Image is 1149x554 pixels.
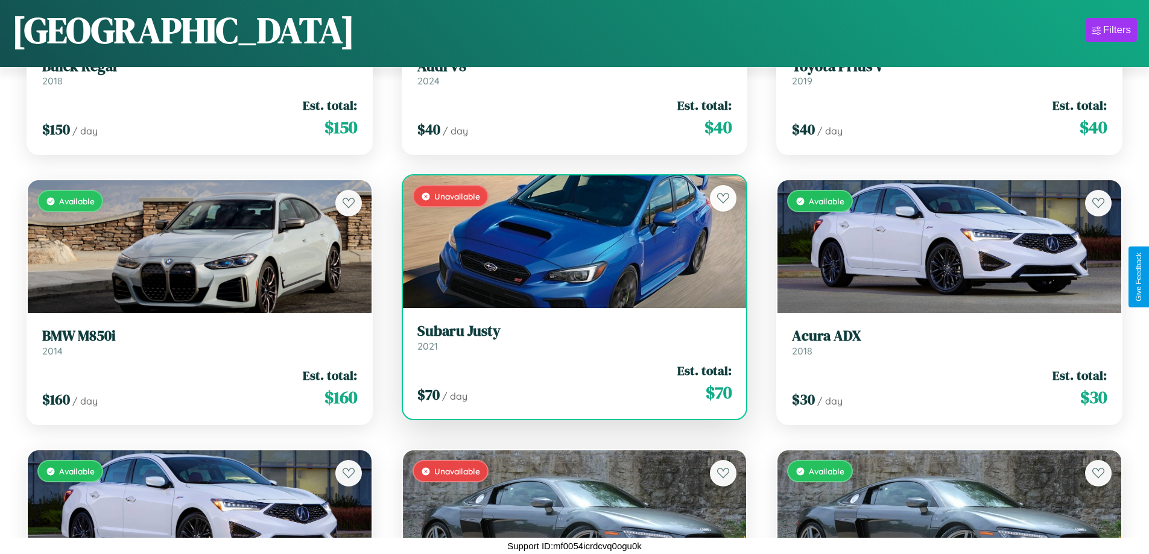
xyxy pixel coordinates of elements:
a: Audi V82024 [417,58,732,87]
span: Available [809,466,844,476]
p: Support ID: mf0054icrdcvq0ogu0k [507,538,642,554]
button: Filters [1086,18,1137,42]
span: Est. total: [677,362,732,379]
div: Give Feedback [1135,253,1143,301]
span: Est. total: [677,96,732,114]
h3: Acura ADX [792,327,1107,345]
a: Buick Regal2018 [42,58,357,87]
a: Subaru Justy2021 [417,323,732,352]
span: Est. total: [303,96,357,114]
span: $ 30 [1080,385,1107,409]
h3: BMW M850i [42,327,357,345]
span: Available [59,196,95,206]
span: Est. total: [1052,96,1107,114]
span: Est. total: [1052,367,1107,384]
a: BMW M850i2014 [42,327,357,357]
span: $ 40 [704,115,732,139]
a: Toyota Prius V2019 [792,58,1107,87]
span: 2014 [42,345,63,357]
span: $ 70 [417,385,440,404]
span: $ 40 [1080,115,1107,139]
span: / day [442,390,467,402]
span: $ 160 [324,385,357,409]
span: $ 30 [792,389,815,409]
span: / day [443,125,468,137]
span: / day [72,125,98,137]
span: $ 70 [706,380,732,404]
span: 2021 [417,340,438,352]
span: $ 160 [42,389,70,409]
span: 2024 [417,75,440,87]
span: Available [809,196,844,206]
span: / day [817,395,843,407]
span: Unavailable [434,466,480,476]
span: $ 150 [42,119,70,139]
span: / day [72,395,98,407]
span: 2019 [792,75,812,87]
span: $ 40 [417,119,440,139]
span: $ 40 [792,119,815,139]
span: $ 150 [324,115,357,139]
span: Available [59,466,95,476]
a: Acura ADX2018 [792,327,1107,357]
span: Est. total: [303,367,357,384]
h3: Subaru Justy [417,323,732,340]
h1: [GEOGRAPHIC_DATA] [12,5,355,55]
span: 2018 [792,345,812,357]
span: 2018 [42,75,63,87]
div: Filters [1103,24,1131,36]
span: / day [817,125,843,137]
span: Unavailable [434,191,480,201]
